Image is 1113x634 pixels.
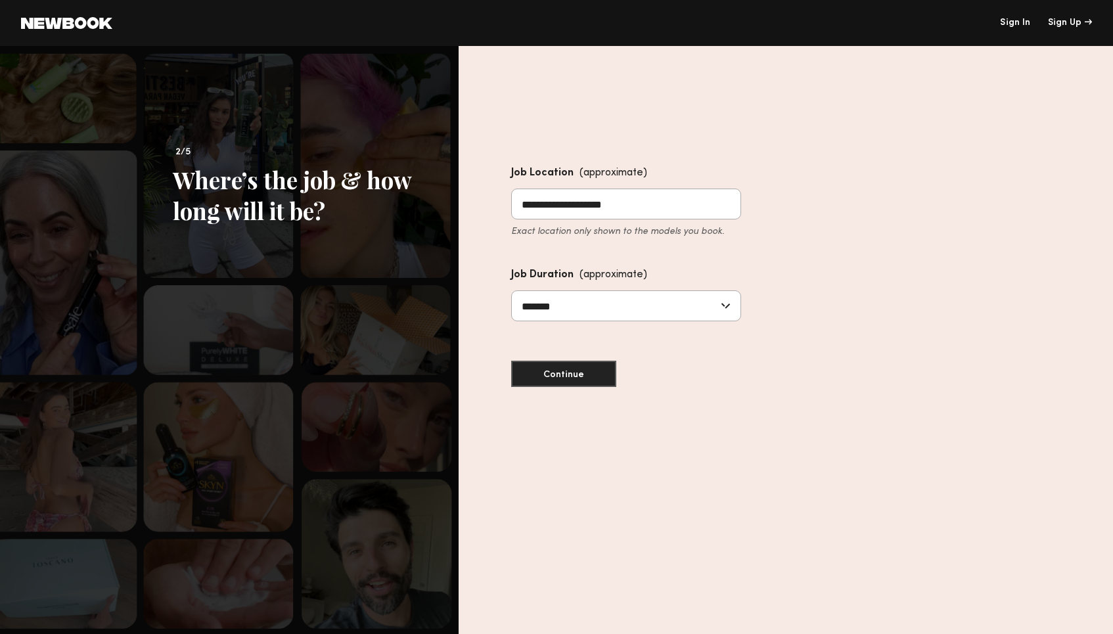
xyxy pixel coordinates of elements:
a: Sign Up [1048,18,1092,28]
div: Job Location [511,164,741,182]
div: (approximate) [579,266,647,284]
div: (approximate) [579,164,647,182]
a: Sign In [1000,18,1030,28]
div: 2/5 [173,145,419,160]
button: Continue [511,361,616,387]
div: Exact location only shown to the models you book. [511,225,741,238]
div: Where’s the job & how long will it be? [173,164,419,226]
input: Job Location(approximate)Exact location only shown to the models you book. [511,189,741,219]
div: Job Duration [511,266,741,284]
